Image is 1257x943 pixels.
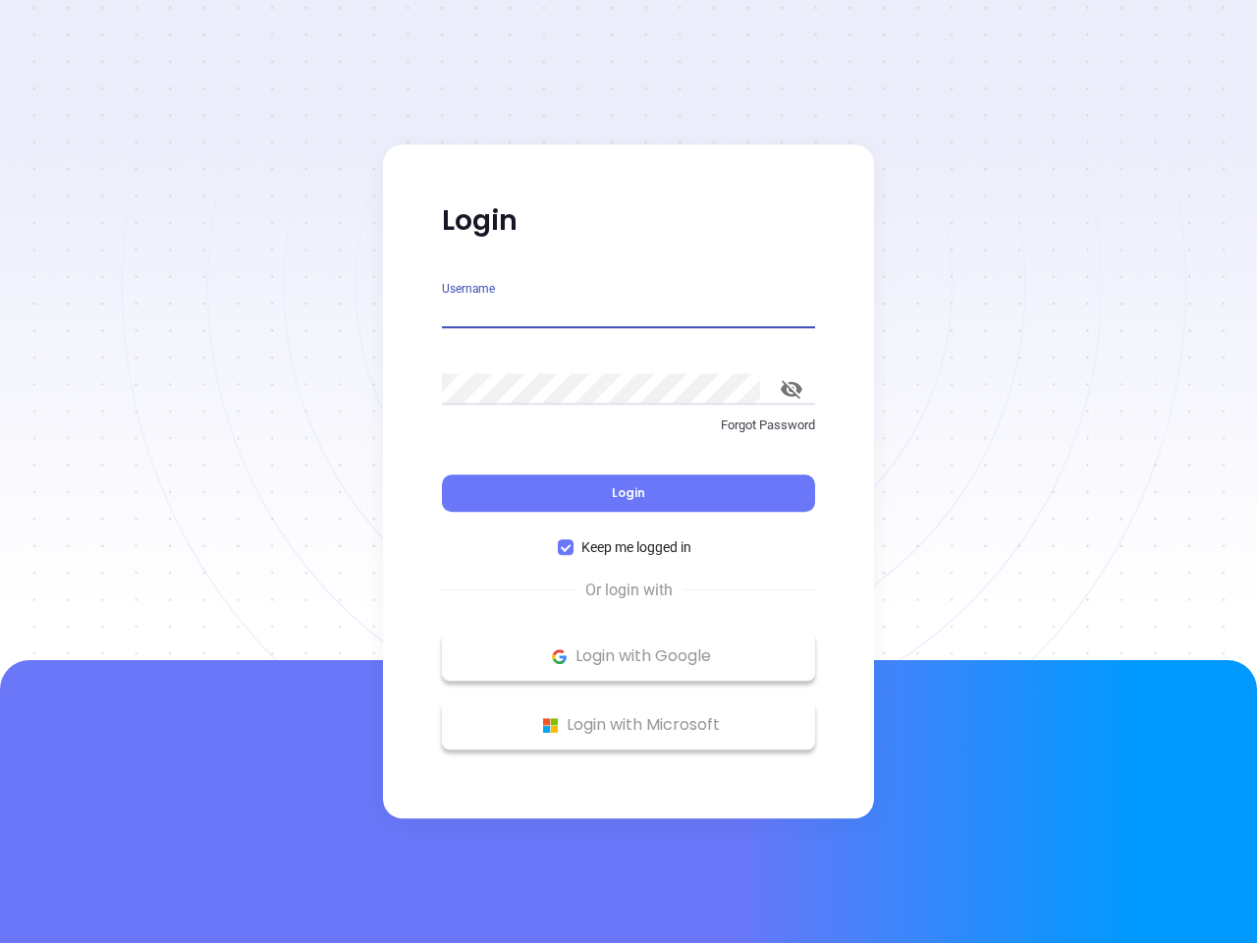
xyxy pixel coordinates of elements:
[442,203,815,239] p: Login
[538,713,563,738] img: Microsoft Logo
[452,641,805,671] p: Login with Google
[442,416,815,451] a: Forgot Password
[574,536,699,558] span: Keep me logged in
[452,710,805,740] p: Login with Microsoft
[442,474,815,512] button: Login
[547,644,572,669] img: Google Logo
[768,365,815,413] button: toggle password visibility
[442,632,815,681] button: Google Logo Login with Google
[442,700,815,749] button: Microsoft Logo Login with Microsoft
[442,283,495,295] label: Username
[442,416,815,435] p: Forgot Password
[612,484,645,501] span: Login
[575,579,683,602] span: Or login with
